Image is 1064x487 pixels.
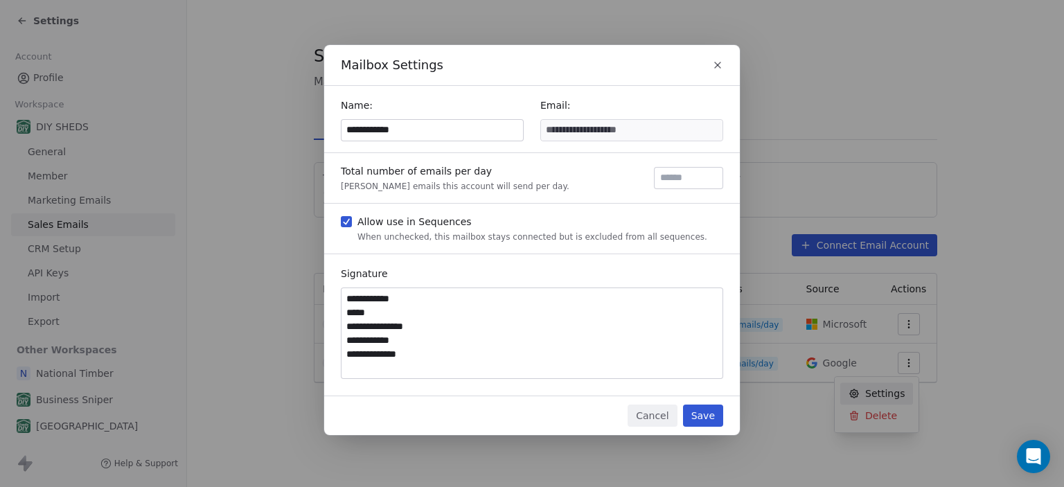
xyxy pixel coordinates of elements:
[357,215,707,229] div: Allow use in Sequences
[341,268,388,279] span: Signature
[341,215,352,229] button: Allow use in SequencesWhen unchecked, this mailbox stays connected but is excluded from all seque...
[540,100,571,111] span: Email:
[683,405,723,427] button: Save
[341,181,569,192] div: [PERSON_NAME] emails this account will send per day.
[341,100,373,111] span: Name:
[341,164,569,178] div: Total number of emails per day
[628,405,677,427] button: Cancel
[341,56,443,74] span: Mailbox Settings
[357,231,707,242] div: When unchecked, this mailbox stays connected but is excluded from all sequences.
